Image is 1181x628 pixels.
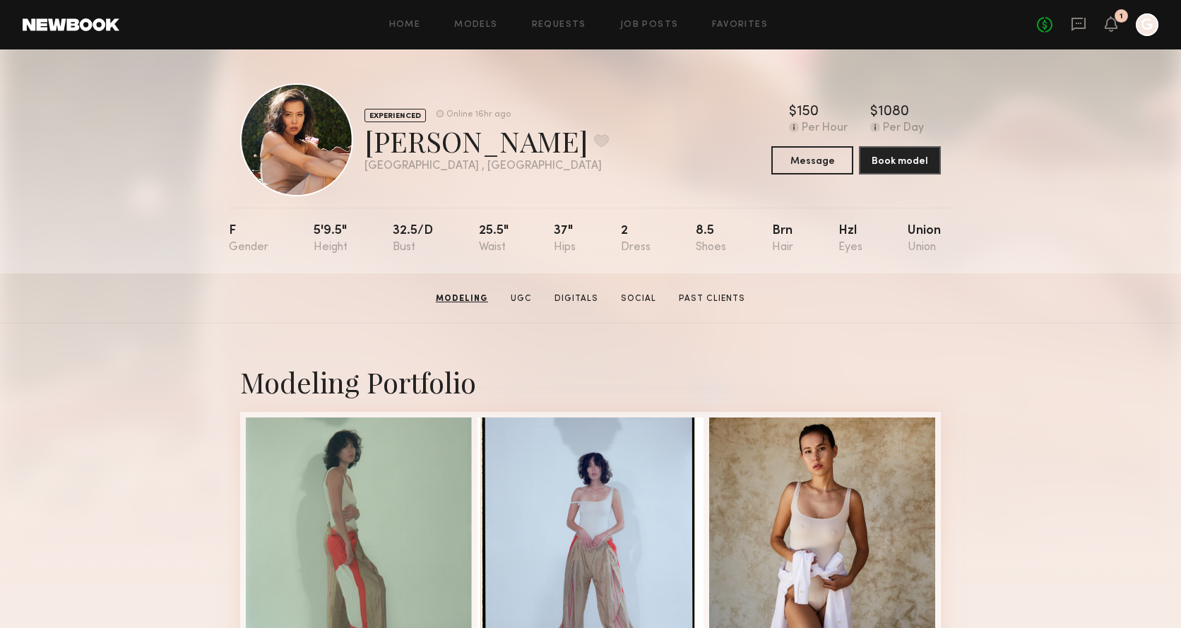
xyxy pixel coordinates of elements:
button: Message [771,146,853,174]
div: EXPERIENCED [364,109,426,122]
div: $ [789,105,797,119]
div: Per Hour [802,122,848,135]
a: Modeling [430,292,494,305]
div: Hzl [838,225,862,254]
a: UGC [505,292,538,305]
div: Per Day [883,122,924,135]
div: 1 [1120,13,1123,20]
div: [GEOGRAPHIC_DATA] , [GEOGRAPHIC_DATA] [364,160,609,172]
div: [PERSON_NAME] [364,122,609,160]
div: 1080 [878,105,909,119]
div: Union [908,225,941,254]
a: Favorites [712,20,768,30]
a: Models [454,20,497,30]
div: F [229,225,268,254]
div: 32.5/d [393,225,433,254]
div: 2 [621,225,651,254]
div: 150 [797,105,819,119]
div: 25.5" [479,225,509,254]
div: 37" [554,225,576,254]
a: Job Posts [620,20,679,30]
div: Modeling Portfolio [240,363,941,401]
div: 8.5 [696,225,726,254]
a: Home [389,20,421,30]
a: Past Clients [673,292,751,305]
button: Book model [859,146,941,174]
a: G [1136,13,1158,36]
div: $ [870,105,878,119]
div: Online 16hr ago [446,110,511,119]
a: Requests [532,20,586,30]
a: Digitals [549,292,604,305]
a: Social [615,292,662,305]
div: 5'9.5" [314,225,348,254]
div: Brn [772,225,793,254]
